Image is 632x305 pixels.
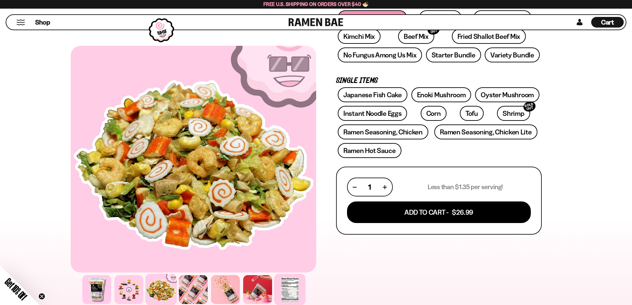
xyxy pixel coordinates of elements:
a: Ramen Seasoning, Chicken Lite [434,124,537,139]
button: Close teaser [38,293,45,300]
a: Beef MixSOLD OUT [398,29,434,44]
a: Starter Bundle [426,47,481,62]
a: Oyster Mushroom [475,87,539,102]
a: Ramen Hot Sauce [338,143,401,158]
span: Cart [601,18,614,26]
a: Kimchi Mix [338,29,381,44]
span: 1 [368,183,371,191]
a: Japanese Fish Cake [338,87,407,102]
a: Variety Bundle [485,47,540,62]
a: No Fungus Among Us Mix [338,47,422,62]
div: SOLD OUT [522,100,537,113]
a: Corn [421,106,447,121]
span: Get 10% Off [3,276,29,302]
span: Shop [35,18,50,27]
button: Add To Cart - $26.99 [347,201,531,223]
button: Mobile Menu Trigger [16,20,25,25]
p: Less than $1.35 per serving! [428,183,503,191]
a: Shop [35,17,50,28]
a: ShrimpSOLD OUT [497,106,530,121]
a: Enoki Mushroom [411,87,471,102]
a: Tofu [460,106,484,121]
a: Cart [591,15,624,30]
a: Fried Shallot Beef Mix [452,29,526,44]
a: Ramen Seasoning, Chicken [338,124,428,139]
p: Single Items [336,78,542,84]
a: Instant Noodle Eggs [338,106,407,121]
span: Free U.S. Shipping on Orders over $40 🍜 [263,1,369,7]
